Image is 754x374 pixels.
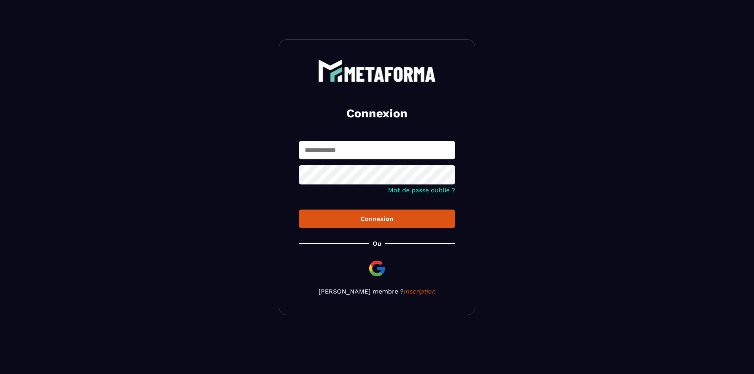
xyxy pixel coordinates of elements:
[368,259,386,278] img: google
[388,186,455,194] a: Mot de passe oublié ?
[299,59,455,82] a: logo
[305,215,449,223] div: Connexion
[318,59,436,82] img: logo
[299,210,455,228] button: Connexion
[373,240,381,247] p: Ou
[404,288,436,295] a: Inscription
[299,288,455,295] p: [PERSON_NAME] membre ?
[308,106,446,121] h2: Connexion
